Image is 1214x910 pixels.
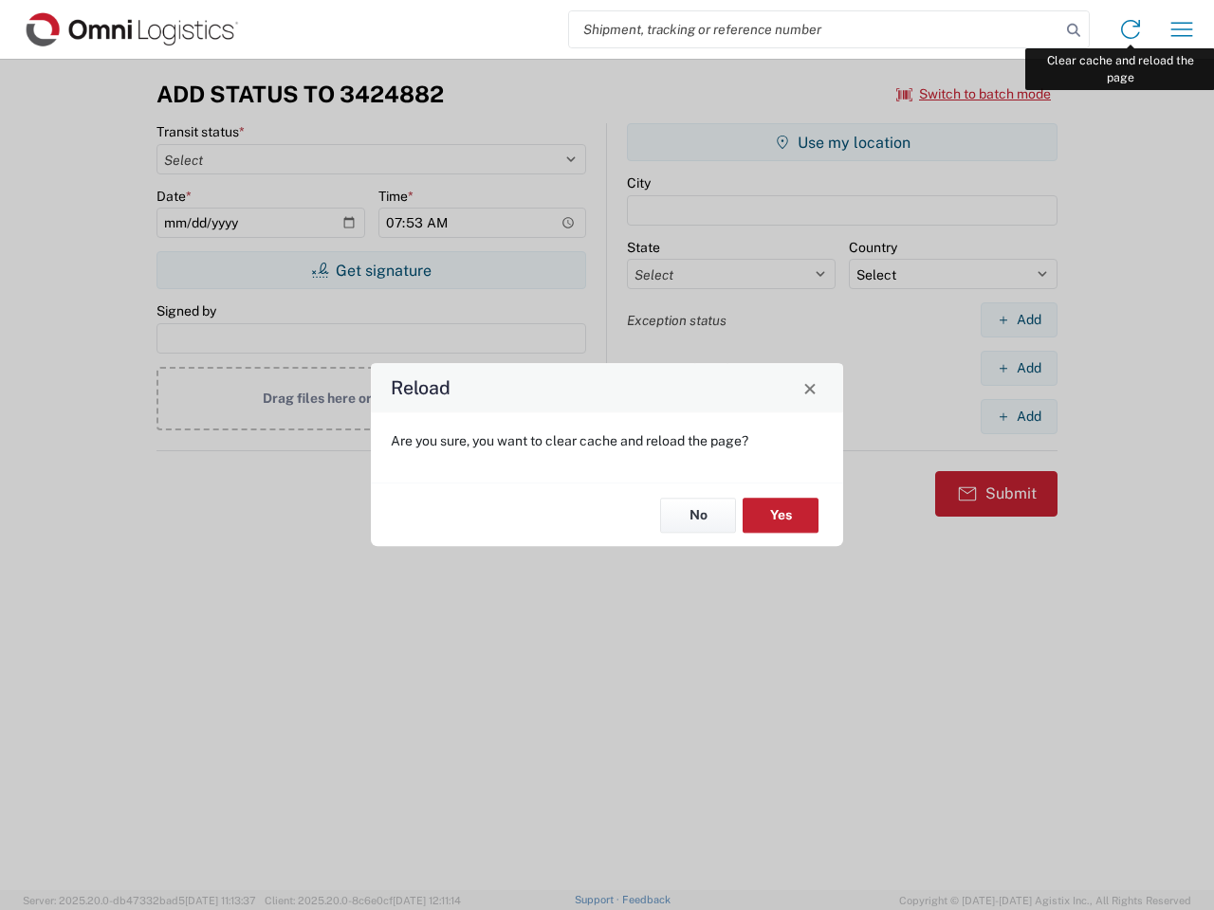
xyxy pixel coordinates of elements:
button: Close [797,374,823,401]
p: Are you sure, you want to clear cache and reload the page? [391,432,823,449]
button: No [660,498,736,533]
h4: Reload [391,374,451,402]
button: Yes [743,498,819,533]
input: Shipment, tracking or reference number [569,11,1060,47]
